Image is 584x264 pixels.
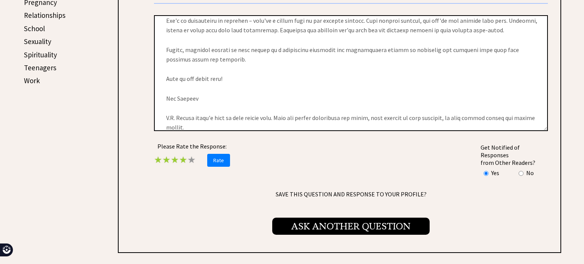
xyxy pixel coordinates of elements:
[154,142,230,150] center: Please Rate the Response:
[187,154,196,166] span: ★
[24,50,57,59] a: Spirituality
[272,218,430,235] span: Ask Another Question
[154,15,548,131] textarea: Lore Ipsum1Dolorsi, Ametconsectetur ad elit seddoe temp inc utlaboreet do m aliquaeni adminimve! ...
[24,76,40,85] a: Work
[24,63,56,72] a: Teenagers
[179,154,187,166] span: ★
[24,11,65,20] a: Relationships
[154,190,548,198] span: SAVE THIS QUESTION AND RESPONSE TO YOUR PROFILE?
[24,37,51,46] a: Sexuality
[526,169,534,177] td: No
[171,154,179,166] span: ★
[491,169,500,177] td: Yes
[207,154,230,167] span: Rate
[154,154,162,166] span: ★
[480,143,547,167] td: Get Notified of Responses from Other Readers?
[162,154,171,166] span: ★
[24,24,45,33] a: School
